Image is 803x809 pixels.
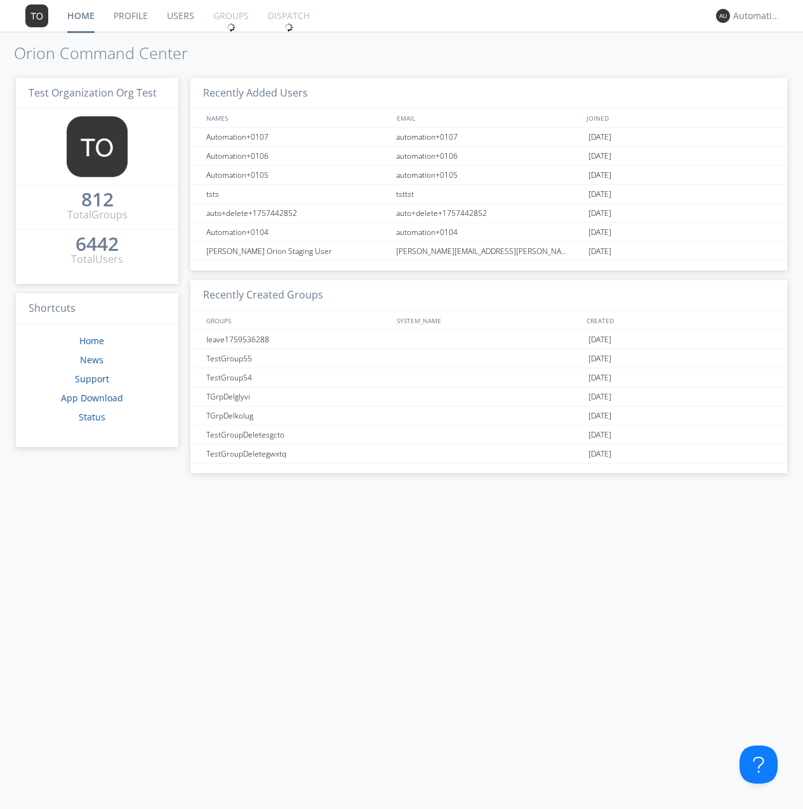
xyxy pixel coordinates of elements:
a: TestGroup54[DATE] [190,368,787,387]
span: [DATE] [588,185,611,204]
div: NAMES [203,109,390,127]
span: [DATE] [588,406,611,425]
a: auto+delete+1757442852auto+delete+1757442852[DATE] [190,204,787,223]
div: tsts [203,185,392,203]
a: News [80,354,103,366]
a: Support [75,373,109,385]
span: [DATE] [588,166,611,185]
span: Test Organization Org Test [29,86,157,100]
div: Automation+0104 [203,223,392,241]
h3: Recently Added Users [190,78,787,109]
a: Automation+0106automation+0106[DATE] [190,147,787,166]
a: TestGroupDeletegwxtq[DATE] [190,445,787,464]
a: Automation+0104automation+0104[DATE] [190,223,787,242]
div: Total Groups [67,208,128,222]
span: [DATE] [588,128,611,147]
div: tsttst [393,185,585,203]
span: [DATE] [588,204,611,223]
span: [DATE] [588,445,611,464]
div: SYSTEM_NAME [394,311,584,330]
div: TestGroup55 [203,349,392,368]
div: auto+delete+1757442852 [393,204,585,222]
div: Automation+0004 [733,10,781,22]
div: auto+delete+1757442852 [203,204,392,222]
a: [PERSON_NAME] Orion Staging User[PERSON_NAME][EMAIL_ADDRESS][PERSON_NAME][PERSON_NAME][DOMAIN_NAM... [190,242,787,261]
div: automation+0107 [393,128,585,146]
span: [DATE] [588,387,611,406]
div: [PERSON_NAME] Orion Staging User [203,242,392,260]
a: TGrpDelglyvi[DATE] [190,387,787,406]
a: Home [79,335,104,347]
div: 812 [81,193,114,206]
span: [DATE] [588,425,611,445]
img: spin.svg [284,23,293,32]
img: 373638.png [716,9,730,23]
span: [DATE] [588,242,611,261]
div: TestGroupDeletegwxtq [203,445,392,463]
h3: Shortcuts [16,293,178,324]
a: App Download [61,392,123,404]
div: TestGroupDeletesgcto [203,425,392,444]
iframe: Toggle Customer Support [740,745,778,784]
a: 6442 [76,237,119,252]
span: [DATE] [588,368,611,387]
a: Automation+0107automation+0107[DATE] [190,128,787,147]
div: JOINED [583,109,774,127]
div: TGrpDelkolug [203,406,392,425]
span: [DATE] [588,223,611,242]
div: TGrpDelglyvi [203,387,392,406]
span: [DATE] [588,349,611,368]
a: TestGroupDeletesgcto[DATE] [190,425,787,445]
span: [DATE] [588,330,611,349]
div: TestGroup54 [203,368,392,387]
div: 6442 [76,237,119,250]
div: EMAIL [394,109,584,127]
a: TestGroup55[DATE] [190,349,787,368]
a: TGrpDelkolug[DATE] [190,406,787,425]
div: automation+0104 [393,223,585,241]
div: Automation+0105 [203,166,392,184]
img: 373638.png [25,4,48,27]
div: GROUPS [203,311,390,330]
div: automation+0105 [393,166,585,184]
div: leave1759536288 [203,330,392,349]
div: automation+0106 [393,147,585,165]
h3: Recently Created Groups [190,280,787,311]
div: Automation+0106 [203,147,392,165]
div: Total Users [71,252,123,267]
span: [DATE] [588,147,611,166]
a: leave1759536288[DATE] [190,330,787,349]
img: spin.svg [227,23,236,32]
div: CREATED [583,311,774,330]
a: tstststtst[DATE] [190,185,787,204]
a: 812 [81,193,114,208]
img: 373638.png [67,116,128,177]
a: Automation+0105automation+0105[DATE] [190,166,787,185]
a: Status [79,411,105,423]
div: Automation+0107 [203,128,392,146]
div: [PERSON_NAME][EMAIL_ADDRESS][PERSON_NAME][PERSON_NAME][DOMAIN_NAME] [393,242,585,260]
